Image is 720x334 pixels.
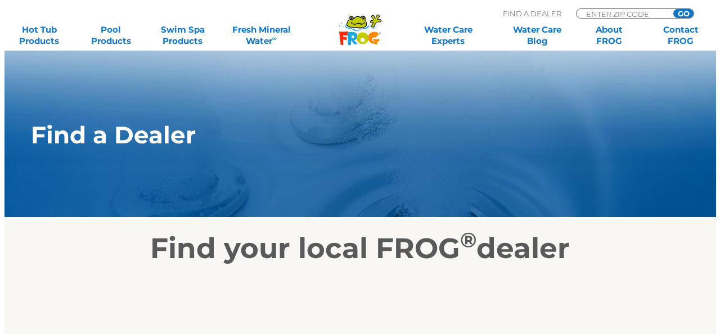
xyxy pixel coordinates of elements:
a: PoolProducts [83,24,139,47]
a: Water CareExperts [403,24,493,47]
a: Swim SpaProducts [155,24,210,47]
a: ContactFROG [653,24,709,47]
a: Fresh MineralWater∞ [227,24,296,47]
a: AboutFROG [581,24,637,47]
p: Find A Dealer [503,8,561,19]
h2: Find your local FROG dealer [14,232,706,265]
sup: ∞ [272,34,277,42]
h1: Find a Dealer [31,121,637,148]
sup: ® [460,227,476,252]
a: Water CareBlog [510,24,565,47]
input: Zip Code Form [585,9,661,19]
input: GO [673,9,694,18]
a: Hot TubProducts [11,24,67,47]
